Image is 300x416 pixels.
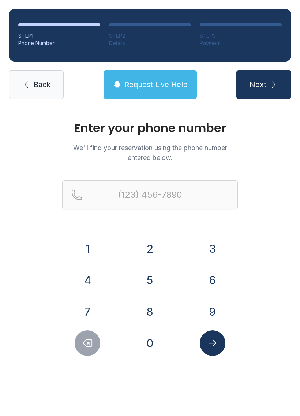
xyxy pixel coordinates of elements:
[137,330,163,356] button: 0
[62,143,238,163] p: We'll find your reservation using the phone number entered below.
[200,267,225,293] button: 6
[34,79,50,90] span: Back
[200,299,225,324] button: 9
[137,236,163,261] button: 2
[200,40,282,47] div: Payment
[62,180,238,209] input: Reservation phone number
[137,299,163,324] button: 8
[109,40,191,47] div: Details
[137,267,163,293] button: 5
[200,236,225,261] button: 3
[18,40,100,47] div: Phone Number
[109,32,191,40] div: STEP 2
[200,32,282,40] div: STEP 3
[75,299,100,324] button: 7
[75,267,100,293] button: 4
[200,330,225,356] button: Submit lookup form
[124,79,188,90] span: Request Live Help
[75,236,100,261] button: 1
[18,32,100,40] div: STEP 1
[75,330,100,356] button: Delete number
[62,122,238,134] h1: Enter your phone number
[250,79,266,90] span: Next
